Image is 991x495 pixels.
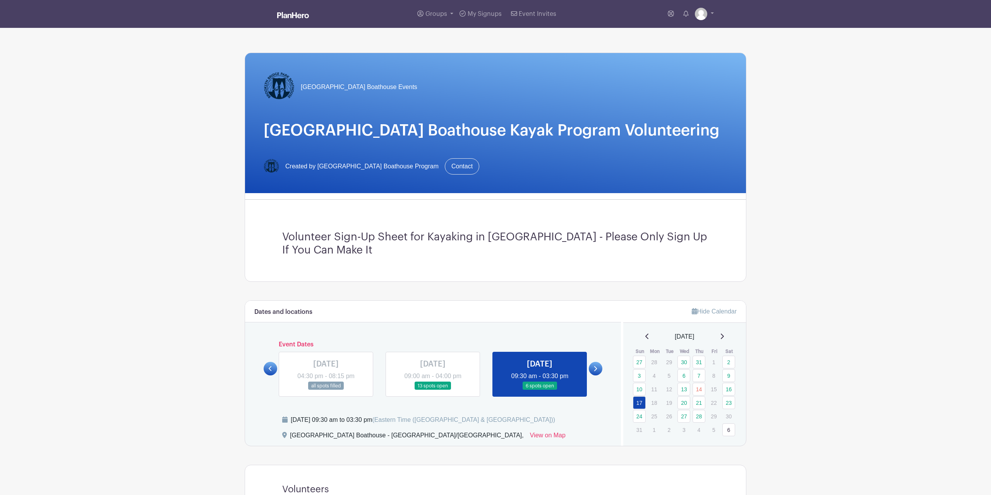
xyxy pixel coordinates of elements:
[468,11,502,17] span: My Signups
[633,348,648,355] th: Sun
[677,348,692,355] th: Wed
[692,348,707,355] th: Thu
[648,424,660,436] p: 1
[648,397,660,409] p: 18
[285,162,439,171] span: Created by [GEOGRAPHIC_DATA] Boathouse Program
[693,369,705,382] a: 7
[648,383,660,395] p: 11
[648,410,660,422] p: 25
[282,231,709,257] h3: Volunteer Sign-Up Sheet for Kayaking in [GEOGRAPHIC_DATA] - Please Only Sign Up If You Can Make It
[648,356,660,368] p: 28
[677,424,690,436] p: 3
[662,348,677,355] th: Tue
[693,424,705,436] p: 4
[677,410,690,423] a: 27
[264,72,295,103] img: Logo-Title.png
[722,348,737,355] th: Sat
[722,356,735,368] a: 2
[695,8,707,20] img: default-ce2991bfa6775e67f084385cd625a349d9dcbb7a52a09fb2fda1e96e2d18dcdb.png
[372,416,555,423] span: (Eastern Time ([GEOGRAPHIC_DATA] & [GEOGRAPHIC_DATA]))
[707,397,720,409] p: 22
[663,356,676,368] p: 29
[277,12,309,18] img: logo_white-6c42ec7e38ccf1d336a20a19083b03d10ae64f83f12c07503d8b9e83406b4c7d.svg
[707,383,720,395] p: 15
[277,341,589,348] h6: Event Dates
[633,383,646,396] a: 10
[692,308,737,315] a: Hide Calendar
[707,356,720,368] p: 1
[254,308,312,316] h6: Dates and locations
[677,369,690,382] a: 6
[264,121,727,140] h1: [GEOGRAPHIC_DATA] Boathouse Kayak Program Volunteering
[530,431,566,443] a: View on Map
[663,410,676,422] p: 26
[722,423,735,436] a: 6
[519,11,556,17] span: Event Invites
[722,383,735,396] a: 16
[633,369,646,382] a: 3
[693,396,705,409] a: 21
[677,383,690,396] a: 13
[264,159,279,174] img: Logo-Title.png
[663,383,676,395] p: 12
[675,332,694,341] span: [DATE]
[633,396,646,409] a: 17
[707,424,720,436] p: 5
[722,369,735,382] a: 9
[633,424,646,436] p: 31
[693,410,705,423] a: 28
[707,370,720,382] p: 8
[290,431,524,443] div: [GEOGRAPHIC_DATA] Boathouse - [GEOGRAPHIC_DATA]/[GEOGRAPHIC_DATA],
[722,410,735,422] p: 30
[707,348,722,355] th: Fri
[291,415,555,425] div: [DATE] 09:30 am to 03:30 pm
[677,396,690,409] a: 20
[425,11,447,17] span: Groups
[707,410,720,422] p: 29
[647,348,662,355] th: Mon
[677,356,690,368] a: 30
[633,410,646,423] a: 24
[693,383,705,396] a: 14
[301,82,417,92] span: [GEOGRAPHIC_DATA] Boathouse Events
[445,158,479,175] a: Contact
[633,356,646,368] a: 27
[693,356,705,368] a: 31
[663,370,676,382] p: 5
[282,484,329,495] h4: Volunteers
[663,424,676,436] p: 2
[648,370,660,382] p: 4
[663,397,676,409] p: 19
[722,396,735,409] a: 23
